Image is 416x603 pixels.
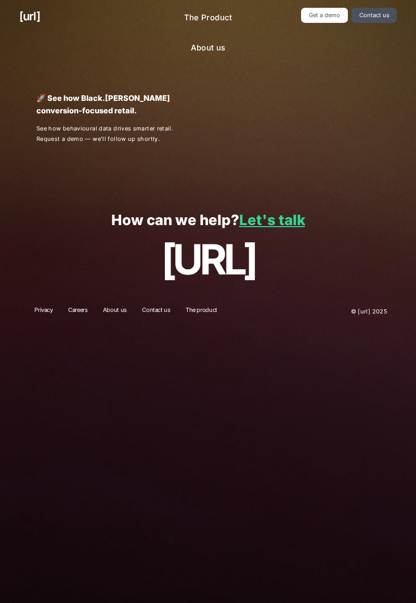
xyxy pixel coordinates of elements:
[19,8,40,25] a: [URL]
[36,93,193,117] p: 🚀 See how Black.[PERSON_NAME] conversion-focused retail.
[62,306,93,317] a: Careers
[176,8,241,28] a: The Product
[180,306,223,317] a: The product
[19,236,397,283] p: [URL]
[36,124,193,144] p: See how behavioural data drives smarter retail. Request a demo — we’ll follow up shortly.
[297,306,387,317] p: © [URL] 2025
[29,306,58,317] a: Privacy
[301,8,347,23] a: Get a demo
[19,212,397,228] p: How can we help?
[352,8,397,23] a: Contact us
[97,306,133,317] a: About us
[183,38,234,58] a: About us
[223,93,380,171] iframe: Form 1
[239,211,305,229] a: Let's talk
[136,306,176,317] a: Contact us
